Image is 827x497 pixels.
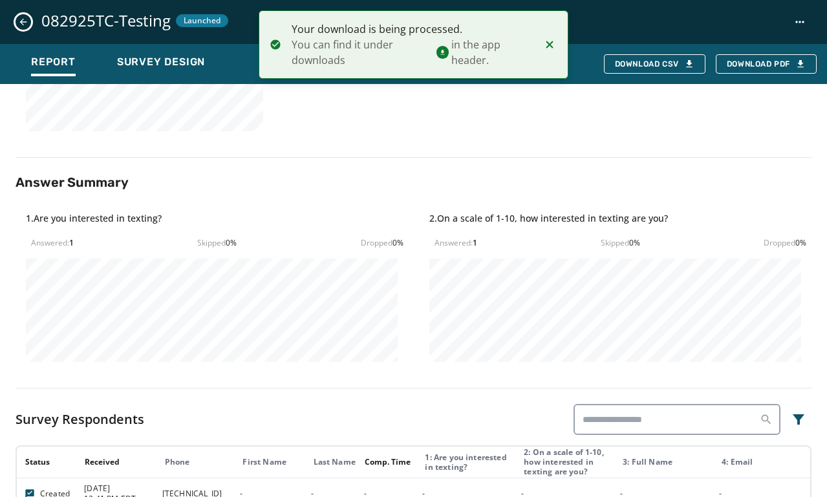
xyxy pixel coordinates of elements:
div: Phone [165,457,232,467]
div: 2: On a scale of 1-10, how interested in texting are you? [524,447,612,476]
h4: 1 . Are you interested in texting? [26,212,162,238]
div: 1: Are you interested in texting? [425,452,513,472]
button: 082925TC-Testing action menu [788,10,811,34]
span: 0 % [795,237,806,248]
span: Report [31,56,76,69]
div: Skipped [197,238,237,248]
h4: Survey Respondents [16,410,144,428]
div: Dropped [361,238,403,248]
span: 1 [473,237,477,248]
h4: 2 . On a scale of 1-10, how interested in texting are you? [429,212,668,238]
h2: Answer Summary [16,173,811,191]
button: Sort by [object Object] [80,452,125,472]
span: Your download is being processed. [292,21,532,37]
div: 3: Full Name [623,457,711,467]
button: Sort by [object Object] [360,452,416,472]
span: 1 [69,237,74,248]
div: Skipped [601,238,640,248]
div: 4: Email [722,457,810,467]
span: 082925TC-Testing [41,10,171,31]
span: Download PDF [727,59,806,69]
div: Download CSV [615,59,694,69]
button: Filters menu [786,407,811,432]
span: Survey Design [117,56,205,69]
body: Rich Text Area [10,10,422,25]
button: Sort by [object Object] [20,452,55,472]
span: 0 % [226,237,237,248]
span: 0 % [392,237,403,248]
div: Last Name [314,457,356,467]
span: [DATE] [84,483,154,494]
span: 0 % [629,237,640,248]
div: Answered: [31,238,74,248]
div: Answered: [435,238,477,248]
span: You can find it under downloads in the app header. [292,37,532,68]
div: First Name [242,457,302,467]
div: Dropped [764,238,806,248]
span: Launched [184,16,220,26]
